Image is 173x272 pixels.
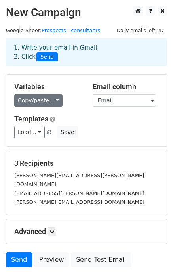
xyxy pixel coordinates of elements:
small: [PERSON_NAME][EMAIL_ADDRESS][DOMAIN_NAME] [14,199,144,205]
button: Save [57,126,78,138]
a: Preview [34,252,69,267]
a: Load... [14,126,45,138]
iframe: Chat Widget [133,234,173,272]
a: Copy/paste... [14,94,63,107]
small: [PERSON_NAME][EMAIL_ADDRESS][PERSON_NAME][DOMAIN_NAME] [14,172,144,188]
span: Daily emails left: 47 [114,26,167,35]
h5: 3 Recipients [14,159,159,168]
h5: Advanced [14,227,159,236]
small: [EMAIL_ADDRESS][PERSON_NAME][DOMAIN_NAME] [14,190,144,196]
div: 1. Write your email in Gmail 2. Click [8,43,165,61]
a: Prospects - consultants [42,27,100,33]
a: Send Test Email [71,252,131,267]
span: Send [36,52,58,62]
a: Send [6,252,32,267]
h2: New Campaign [6,6,167,19]
h5: Email column [93,82,159,91]
h5: Variables [14,82,81,91]
small: Google Sheet: [6,27,100,33]
a: Templates [14,115,48,123]
a: Daily emails left: 47 [114,27,167,33]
